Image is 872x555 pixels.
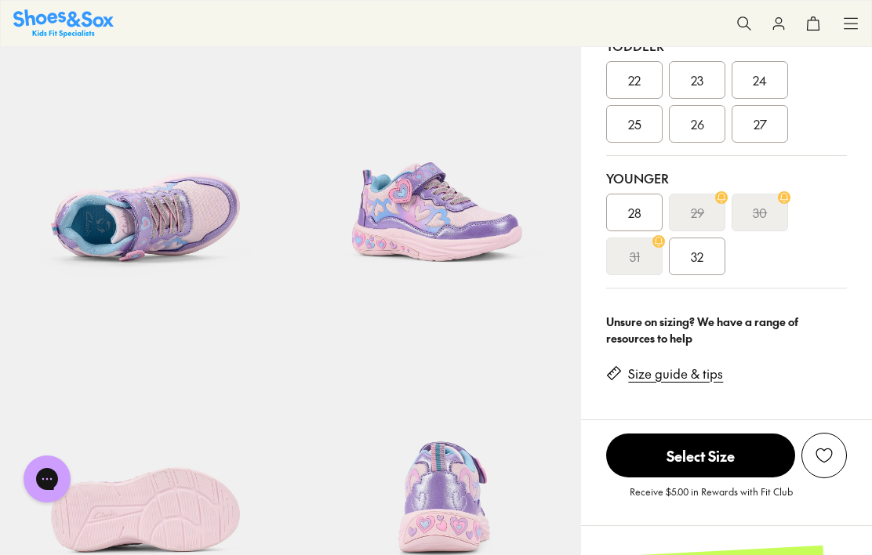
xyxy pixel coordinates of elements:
[606,169,847,187] div: Younger
[753,71,767,89] span: 24
[16,450,78,508] iframe: Gorgias live chat messenger
[606,433,795,478] button: Select Size
[628,71,641,89] span: 22
[628,203,641,222] span: 28
[691,203,704,222] s: 29
[606,433,795,477] span: Select Size
[606,314,847,346] div: Unsure on sizing? We have a range of resources to help
[754,114,767,133] span: 27
[691,71,703,89] span: 23
[630,247,640,266] s: 31
[691,247,703,266] span: 32
[13,9,114,37] img: SNS_Logo_Responsive.svg
[628,114,641,133] span: 25
[753,203,767,222] s: 30
[801,433,847,478] button: Add to Wishlist
[691,114,704,133] span: 26
[291,6,582,297] img: Addison Purple
[628,365,723,383] a: Size guide & tips
[630,484,793,513] p: Receive $5.00 in Rewards with Fit Club
[13,9,114,37] a: Shoes & Sox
